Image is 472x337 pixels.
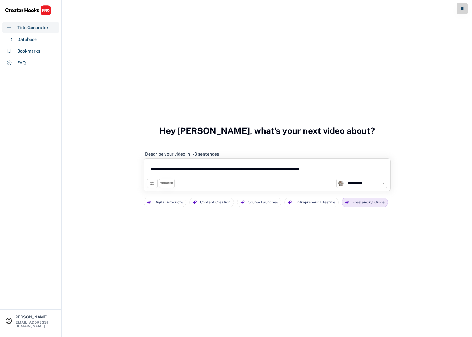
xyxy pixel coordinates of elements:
[159,119,375,143] h3: Hey [PERSON_NAME], what's your next video about?
[14,321,56,328] div: [EMAIL_ADDRESS][DOMAIN_NAME]
[160,181,173,186] div: TRIGGER
[338,181,344,186] img: channels4_profile.jpg
[17,24,48,31] div: Title Generator
[154,198,183,207] div: Digital Products
[5,5,51,16] img: CHPRO%20Logo.svg
[295,198,335,207] div: Entrepreneur Lifestyle
[248,198,278,207] div: Course Launches
[352,198,385,207] div: Freelancing Guide
[17,48,40,54] div: Bookmarks
[14,315,56,319] div: [PERSON_NAME]
[200,198,230,207] div: Content Creation
[17,60,26,66] div: FAQ
[17,36,37,43] div: Database
[145,151,219,157] div: Describe your video in 1-3 sentences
